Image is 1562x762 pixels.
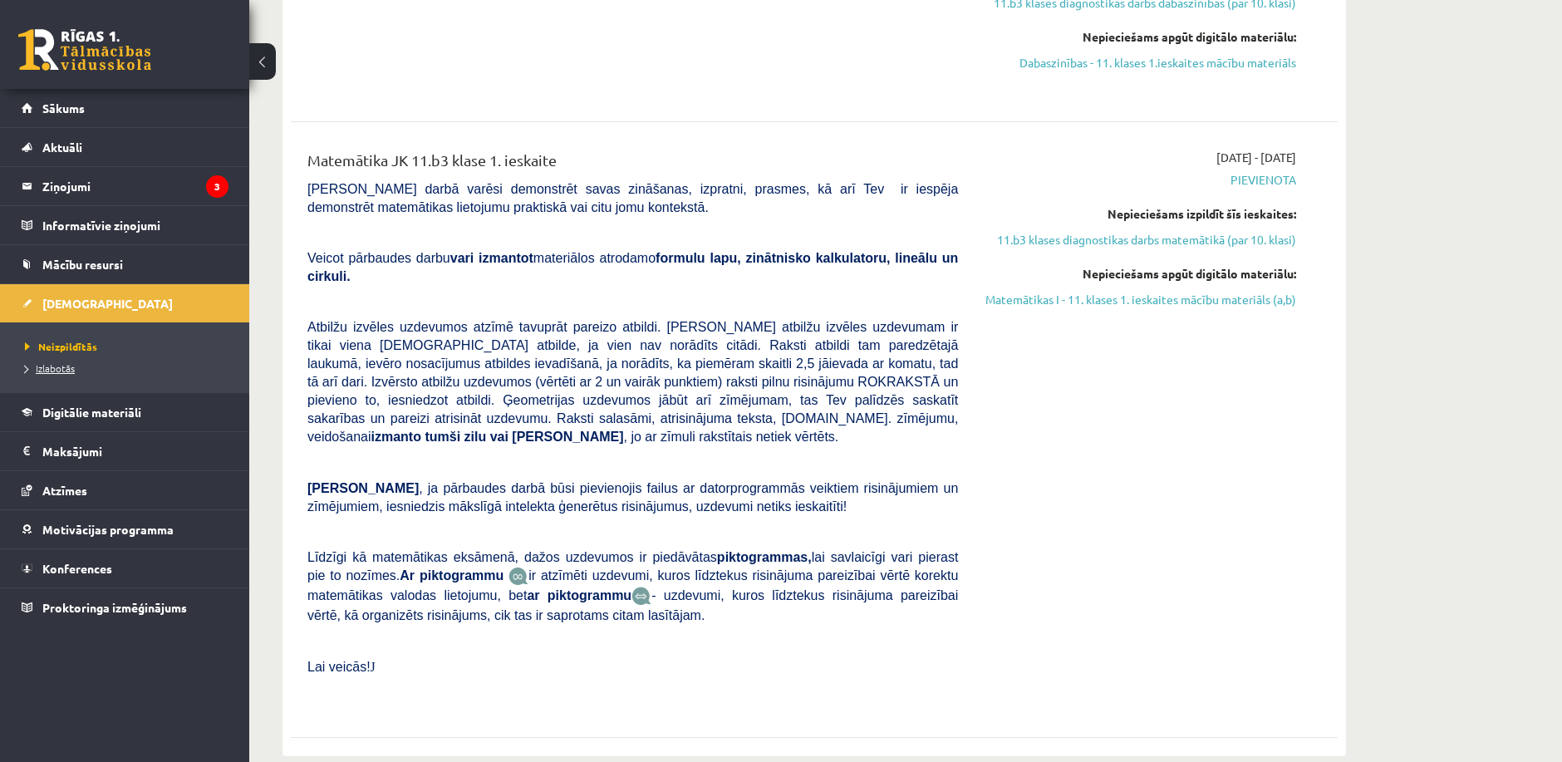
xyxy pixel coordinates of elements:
[307,251,958,283] b: formulu lapu, zinātnisko kalkulatoru, lineālu un cirkuli.
[42,432,228,470] legend: Maksājumi
[22,245,228,283] a: Mācību resursi
[22,128,228,166] a: Aktuāli
[42,561,112,576] span: Konferences
[983,205,1296,223] div: Nepieciešams izpildīt šīs ieskaites:
[527,588,631,602] b: ar piktogrammu
[631,587,651,606] img: wKvN42sLe3LLwAAAABJRU5ErkJggg==
[307,320,958,444] span: Atbilžu izvēles uzdevumos atzīmē tavuprāt pareizo atbildi. [PERSON_NAME] atbilžu izvēles uzdevuma...
[42,483,87,498] span: Atzīmes
[22,284,228,322] a: [DEMOGRAPHIC_DATA]
[206,175,228,198] i: 3
[307,481,419,495] span: [PERSON_NAME]
[425,430,623,444] b: tumši zilu vai [PERSON_NAME]
[307,660,371,674] span: Lai veicās!
[42,257,123,272] span: Mācību resursi
[42,206,228,244] legend: Informatīvie ziņojumi
[18,29,151,71] a: Rīgas 1. Tālmācības vidusskola
[400,568,503,583] b: Ar piktogrammu
[25,361,75,375] span: Izlabotās
[25,339,233,354] a: Neizpildītās
[307,251,958,283] span: Veicot pārbaudes darbu materiālos atrodamo
[307,149,958,179] div: Matemātika JK 11.b3 klase 1. ieskaite
[983,171,1296,189] span: Pievienota
[42,140,82,155] span: Aktuāli
[983,231,1296,248] a: 11.b3 klases diagnostikas darbs matemātikā (par 10. klasi)
[307,182,958,214] span: [PERSON_NAME] darbā varēsi demonstrēt savas zināšanas, izpratni, prasmes, kā arī Tev ir iespēja d...
[983,54,1296,71] a: Dabaszinības - 11. klases 1.ieskaites mācību materiāls
[22,588,228,627] a: Proktoringa izmēģinājums
[983,291,1296,308] a: Matemātikas I - 11. klases 1. ieskaites mācību materiāls (a,b)
[371,430,421,444] b: izmanto
[307,481,958,514] span: , ja pārbaudes darbā būsi pievienojis failus ar datorprogrammās veiktiem risinājumiem un zīmējumi...
[22,89,228,127] a: Sākums
[42,101,85,116] span: Sākums
[22,471,228,509] a: Atzīmes
[508,567,528,586] img: JfuEzvunn4EvwAAAAASUVORK5CYII=
[1216,149,1296,166] span: [DATE] - [DATE]
[717,550,812,564] b: piktogrammas,
[22,167,228,205] a: Ziņojumi3
[983,265,1296,283] div: Nepieciešams apgūt digitālo materiālu:
[22,432,228,470] a: Maksājumi
[25,340,97,353] span: Neizpildītās
[22,549,228,587] a: Konferences
[983,28,1296,46] div: Nepieciešams apgūt digitālo materiālu:
[42,167,228,205] legend: Ziņojumi
[307,550,958,583] span: Līdzīgi kā matemātikas eksāmenā, dažos uzdevumos ir piedāvātas lai savlaicīgi vari pierast pie to...
[42,405,141,420] span: Digitālie materiāli
[22,206,228,244] a: Informatīvie ziņojumi
[42,600,187,615] span: Proktoringa izmēģinājums
[25,361,233,376] a: Izlabotās
[450,251,533,265] b: vari izmantot
[42,296,173,311] span: [DEMOGRAPHIC_DATA]
[371,660,376,674] span: J
[307,568,958,602] span: ir atzīmēti uzdevumi, kuros līdztekus risinājuma pareizībai vērtē korektu matemātikas valodas lie...
[22,510,228,548] a: Motivācijas programma
[42,522,174,537] span: Motivācijas programma
[22,393,228,431] a: Digitālie materiāli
